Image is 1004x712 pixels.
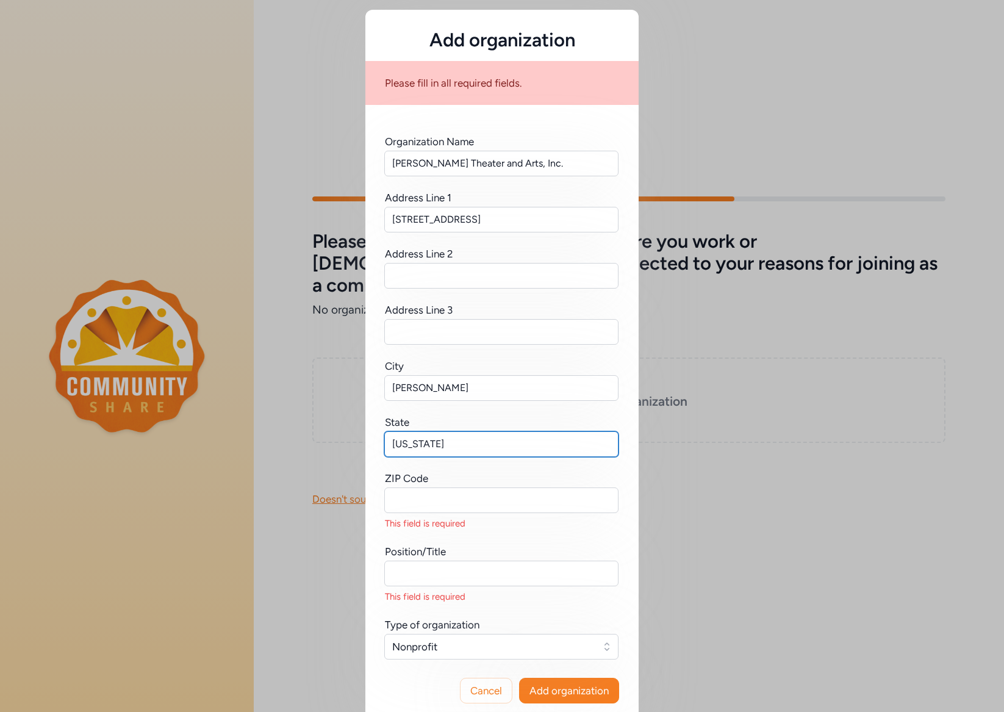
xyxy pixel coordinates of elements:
[385,591,619,603] div: This field is required
[385,134,474,149] div: Organization Name
[385,617,479,632] div: Type of organization
[385,359,404,373] div: City
[470,683,502,698] span: Cancel
[385,246,453,261] div: Address Line 2
[392,639,593,654] span: Nonprofit
[385,517,619,530] div: This field is required
[529,683,609,698] span: Add organization
[365,61,639,105] div: Please fill in all required fields.
[460,678,512,703] button: Cancel
[384,634,619,660] button: Nonprofit
[519,678,619,703] button: Add organization
[385,471,428,486] div: ZIP Code
[385,544,446,559] div: Position/Title
[385,415,409,430] div: State
[385,303,453,317] div: Address Line 3
[385,190,451,205] div: Address Line 1
[385,29,619,51] h5: Add organization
